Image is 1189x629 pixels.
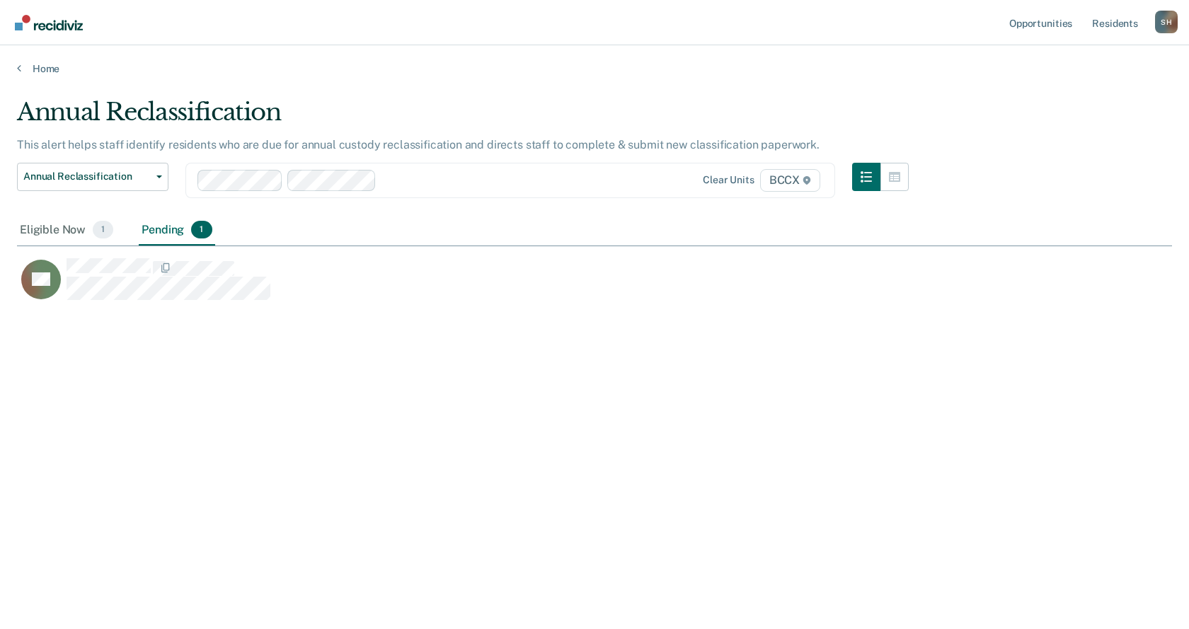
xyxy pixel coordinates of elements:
p: This alert helps staff identify residents who are due for annual custody reclassification and dir... [17,138,820,151]
a: Home [17,62,1172,75]
button: Annual Reclassification [17,163,168,191]
span: Annual Reclassification [23,171,151,183]
div: Clear units [703,174,754,186]
div: Pending1 [139,215,214,246]
div: S H [1155,11,1178,33]
div: CaseloadOpportunityCell-00645293 [17,258,1028,314]
div: Eligible Now1 [17,215,116,246]
img: Recidiviz [15,15,83,30]
span: 1 [191,221,212,239]
span: 1 [93,221,113,239]
div: Annual Reclassification [17,98,909,138]
button: Profile dropdown button [1155,11,1178,33]
span: BCCX [760,169,820,192]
